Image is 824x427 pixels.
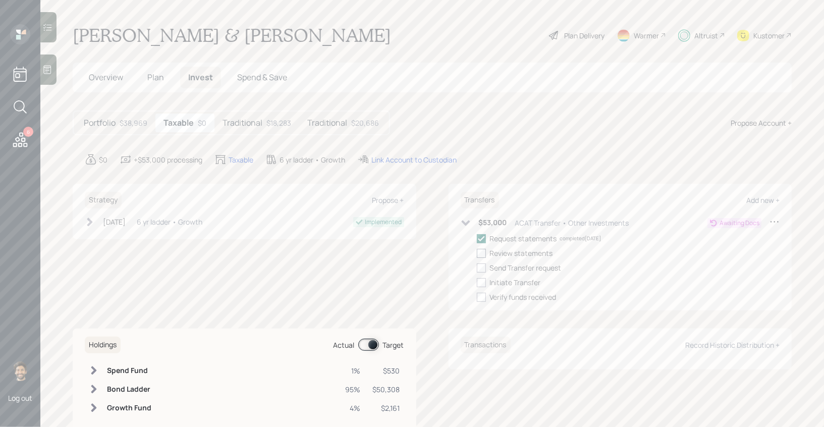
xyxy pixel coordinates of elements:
[84,118,116,128] h5: Portfolio
[515,218,629,228] div: ACAT Transfer • Other Investments
[137,217,202,227] div: 6 yr ladder • Growth
[383,340,404,350] div: Target
[372,195,404,205] div: Propose +
[490,248,553,258] div: Review statements
[107,366,151,375] h6: Spend Fund
[85,192,122,208] h6: Strategy
[371,154,457,165] div: Link Account to Custodian
[373,365,400,376] div: $530
[229,154,253,165] div: Taxable
[346,384,361,395] div: 95%
[188,72,213,83] span: Invest
[490,277,541,288] div: Initiate Transfer
[746,195,780,205] div: Add new +
[223,118,262,128] h5: Traditional
[237,72,287,83] span: Spend & Save
[103,217,126,227] div: [DATE]
[163,118,194,128] h5: Taxable
[634,30,659,41] div: Warmer
[351,118,379,128] div: $20,686
[720,219,759,228] div: Awaiting Docs
[85,337,121,353] h6: Holdings
[731,118,792,128] div: Propose Account +
[373,403,400,413] div: $2,161
[107,404,151,412] h6: Growth Fund
[694,30,718,41] div: Altruist
[334,340,355,350] div: Actual
[346,403,361,413] div: 4%
[346,365,361,376] div: 1%
[685,340,780,350] div: Record Historic Distribution +
[479,219,507,227] h6: $53,000
[99,154,107,165] div: $0
[120,118,147,128] div: $38,969
[753,30,785,41] div: Kustomer
[134,154,202,165] div: +$53,000 processing
[461,192,499,208] h6: Transfers
[266,118,291,128] div: $18,283
[23,127,33,137] div: 6
[564,30,605,41] div: Plan Delivery
[461,337,511,353] h6: Transactions
[560,235,601,242] div: completed [DATE]
[490,292,557,302] div: Verify funds received
[10,361,30,381] img: eric-schwartz-headshot.png
[89,72,123,83] span: Overview
[307,118,347,128] h5: Traditional
[8,393,32,403] div: Log out
[373,384,400,395] div: $50,308
[147,72,164,83] span: Plan
[107,385,151,394] h6: Bond Ladder
[280,154,345,165] div: 6 yr ladder • Growth
[365,218,402,227] div: Implemented
[198,118,206,128] div: $0
[490,262,562,273] div: Send Transfer request
[490,233,557,244] div: Request statements
[73,24,391,46] h1: [PERSON_NAME] & [PERSON_NAME]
